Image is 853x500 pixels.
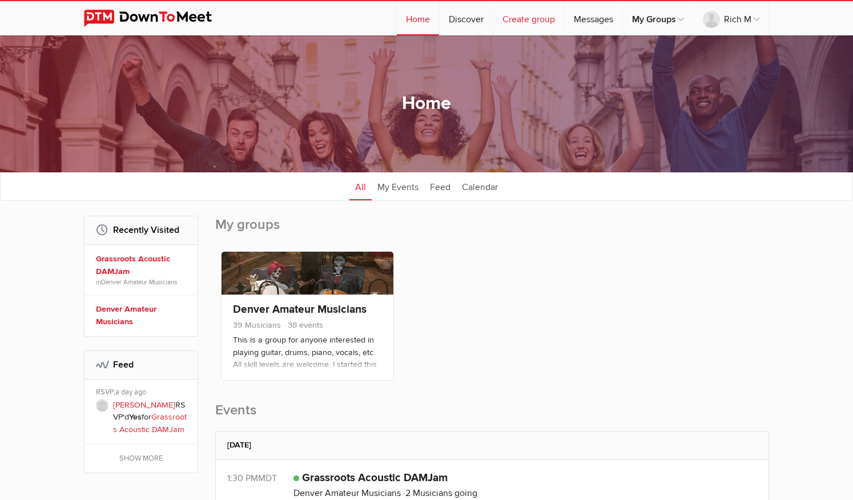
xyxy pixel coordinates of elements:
[115,388,146,397] span: a day ago
[349,172,372,200] a: All
[397,1,439,35] a: Home
[233,303,367,316] a: Denver Amateur Musicians
[113,399,190,436] p: RSVP'd for
[372,172,424,200] a: My Events
[84,10,230,27] img: DownToMeet
[227,432,757,459] h2: [DATE]
[694,1,768,35] a: Rich M
[215,216,769,245] h2: My groups
[258,473,277,484] span: America/Denver
[96,303,190,328] a: Denver Amateur Musicians
[113,412,187,434] a: Grassroots Acoustic DAMJam
[233,334,382,391] p: This is a group for anyone interested in playing guitar, drums, piano, vocals, etc. All skill lev...
[227,471,293,485] div: 1:30 PM
[565,1,622,35] a: Messages
[403,487,477,499] span: 2 Musicians going
[101,278,177,286] a: Denver Amateur Musicians
[96,351,186,378] h2: Feed
[623,1,693,35] a: My Groups
[440,1,493,35] a: Discover
[113,400,175,410] a: [PERSON_NAME]
[424,172,456,200] a: Feed
[302,471,448,485] a: Grassroots Acoustic DAMJam
[293,487,401,499] a: Denver Amateur Musicians
[129,412,142,422] b: Yes
[493,1,564,35] a: Create group
[402,92,451,116] h1: Home
[96,216,186,244] h2: Recently Visited
[96,277,190,287] span: in
[85,444,198,473] a: Show more
[96,388,190,399] div: RSVP,
[96,253,190,277] a: Grassroots Acoustic DAMJam
[233,320,281,330] span: 39 Musicians
[215,401,769,431] h2: Events
[283,320,323,330] span: 38 events
[456,172,504,200] a: Calendar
